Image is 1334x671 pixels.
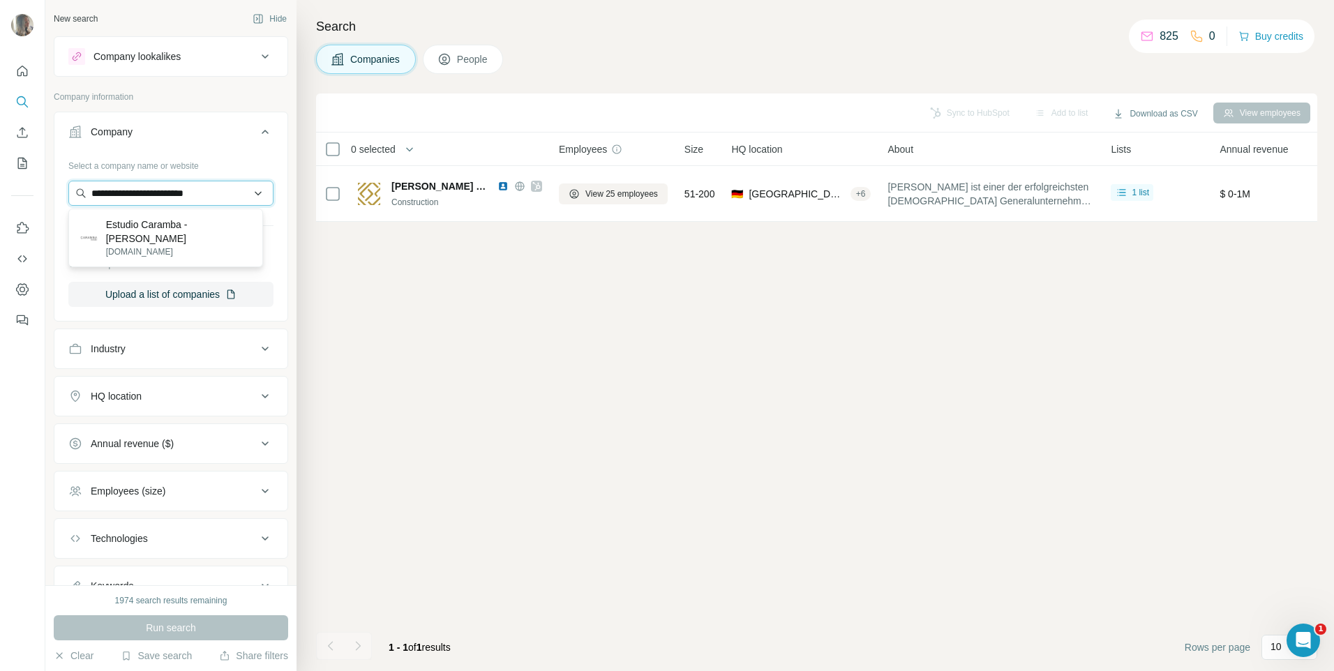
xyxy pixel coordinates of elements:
[1185,640,1250,654] span: Rows per page
[408,642,417,653] span: of
[684,142,703,156] span: Size
[389,642,408,653] span: 1 - 1
[68,154,273,172] div: Select a company name or website
[1132,186,1149,199] span: 1 list
[91,484,165,498] div: Employees (size)
[749,187,844,201] span: [GEOGRAPHIC_DATA], [GEOGRAPHIC_DATA]
[106,218,251,246] p: Estudio Caramba - [PERSON_NAME]
[389,642,451,653] span: results
[1160,28,1178,45] p: 825
[91,531,148,545] div: Technologies
[11,246,33,271] button: Use Surfe API
[559,142,607,156] span: Employees
[316,17,1317,36] h4: Search
[350,52,401,66] span: Companies
[80,229,98,247] img: Estudio Caramba - Tomas Alia
[54,427,287,460] button: Annual revenue ($)
[731,142,782,156] span: HQ location
[11,59,33,84] button: Quick start
[1287,624,1320,657] iframe: Intercom live chat
[91,579,133,593] div: Keywords
[54,40,287,73] button: Company lookalikes
[497,181,509,192] img: LinkedIn logo
[391,196,542,209] div: Construction
[11,308,33,333] button: Feedback
[54,649,93,663] button: Clear
[1111,142,1131,156] span: Lists
[11,89,33,114] button: Search
[1315,624,1326,635] span: 1
[1103,103,1207,124] button: Download as CSV
[219,649,288,663] button: Share filters
[54,91,288,103] p: Company information
[91,125,133,139] div: Company
[585,188,658,200] span: View 25 employees
[54,115,287,154] button: Company
[11,151,33,176] button: My lists
[11,216,33,241] button: Use Surfe on LinkedIn
[1209,28,1215,45] p: 0
[417,642,422,653] span: 1
[684,187,715,201] span: 51-200
[358,183,380,205] img: Logo of Bachhuber Contract
[559,183,668,204] button: View 25 employees
[68,282,273,307] button: Upload a list of companies
[93,50,181,63] div: Company lookalikes
[54,13,98,25] div: New search
[1238,27,1303,46] button: Buy credits
[54,522,287,555] button: Technologies
[54,332,287,365] button: Industry
[850,188,871,200] div: + 6
[11,14,33,36] img: Avatar
[121,649,192,663] button: Save search
[391,179,490,193] span: [PERSON_NAME] Contract
[11,120,33,145] button: Enrich CSV
[54,569,287,603] button: Keywords
[351,142,396,156] span: 0 selected
[887,180,1094,208] span: [PERSON_NAME] ist einer der erfolgreichsten [DEMOGRAPHIC_DATA] Generalunternehmer auf dem Gebiet ...
[1220,188,1250,199] span: $ 0-1M
[91,389,142,403] div: HQ location
[115,594,227,607] div: 1974 search results remaining
[91,437,174,451] div: Annual revenue ($)
[243,8,297,29] button: Hide
[1271,640,1282,654] p: 10
[54,474,287,508] button: Employees (size)
[11,277,33,302] button: Dashboard
[887,142,913,156] span: About
[457,52,489,66] span: People
[731,187,743,201] span: 🇩🇪
[106,246,251,258] p: [DOMAIN_NAME]
[1220,142,1288,156] span: Annual revenue
[91,342,126,356] div: Industry
[54,379,287,413] button: HQ location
